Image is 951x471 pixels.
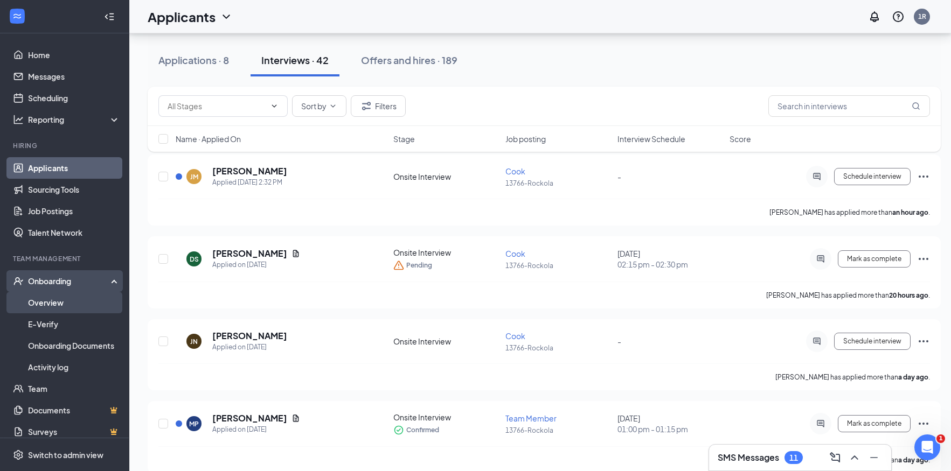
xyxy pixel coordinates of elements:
span: Sort by [301,102,327,110]
a: Team [28,378,120,399]
button: ComposeMessage [827,449,844,466]
a: Onboarding Documents [28,335,120,356]
span: Score [730,133,751,144]
div: Onsite Interview [393,171,499,182]
div: Switch to admin view [28,449,103,460]
span: Stage [393,133,415,144]
span: Confirmed [406,425,439,435]
svg: ActiveChat [810,337,823,346]
svg: Ellipses [917,335,930,348]
a: Home [28,44,120,66]
div: Onsite Interview [393,247,499,258]
div: Onsite Interview [393,336,499,347]
span: Team Member [505,413,557,423]
button: Schedule interview [834,333,911,350]
b: an hour ago [892,208,928,216]
svg: Document [291,249,300,258]
button: ChevronUp [846,449,863,466]
svg: Notifications [868,10,881,23]
input: All Stages [168,100,266,112]
a: Applicants [28,157,120,179]
span: Job posting [505,133,546,144]
svg: ChevronDown [270,102,279,110]
span: - [617,172,621,181]
a: E-Verify [28,313,120,335]
h5: [PERSON_NAME] [212,248,287,259]
div: Offers and hires · 189 [361,53,457,67]
svg: UserCheck [13,276,24,286]
div: 1R [918,12,926,21]
div: JM [190,172,198,181]
span: 01:00 pm - 01:15 pm [617,424,723,434]
a: Activity log [28,356,120,378]
span: Interview Schedule [617,133,685,144]
svg: ActiveChat [814,419,827,428]
p: [PERSON_NAME] has applied more than . [775,372,930,382]
svg: WorkstreamLogo [12,11,23,22]
p: [PERSON_NAME] has applied more than . [766,291,930,300]
p: 13766-Rockola [505,343,611,353]
button: Filter Filters [351,95,406,117]
svg: Settings [13,449,24,460]
a: Overview [28,292,120,313]
div: Applied on [DATE] [212,259,300,270]
svg: ActiveChat [810,172,823,181]
a: SurveysCrown [28,421,120,442]
h3: SMS Messages [718,452,779,463]
span: Cook [505,249,525,258]
div: Interviews · 42 [261,53,329,67]
button: Minimize [865,449,883,466]
svg: MagnifyingGlass [912,102,920,110]
div: Hiring [13,141,118,150]
iframe: Intercom live chat [914,434,940,460]
div: Applied on [DATE] [212,342,287,353]
button: Mark as complete [838,415,911,432]
div: Onsite Interview [393,412,499,423]
div: JN [190,337,198,346]
svg: Analysis [13,114,24,125]
p: 13766-Rockola [505,179,611,188]
div: Applied on [DATE] [212,424,300,435]
span: Mark as complete [847,420,901,427]
span: Cook [505,331,525,341]
svg: ChevronDown [329,102,337,110]
button: Schedule interview [834,168,911,185]
svg: Filter [360,100,373,113]
svg: Ellipses [917,252,930,265]
div: MP [189,419,199,428]
span: Pending [406,260,432,271]
p: [PERSON_NAME] has applied more than . [769,208,930,217]
svg: ChevronDown [220,10,233,23]
b: a day ago [898,373,928,381]
div: Reporting [28,114,121,125]
input: Search in interviews [768,95,930,117]
span: 02:15 pm - 02:30 pm [617,259,723,270]
b: a day ago [898,456,928,464]
svg: Warning [393,260,404,271]
svg: ActiveChat [814,255,827,263]
h5: [PERSON_NAME] [212,165,287,177]
svg: Ellipses [917,417,930,430]
svg: ComposeMessage [829,451,842,464]
svg: QuestionInfo [892,10,905,23]
span: Mark as complete [847,255,901,263]
span: Schedule interview [843,338,901,345]
a: Scheduling [28,87,120,109]
span: 1 [936,434,945,443]
button: Sort byChevronDown [292,95,346,117]
p: 13766-Rockola [505,261,611,270]
div: 11 [789,453,798,462]
div: Onboarding [28,276,111,286]
svg: ChevronUp [848,451,861,464]
h5: [PERSON_NAME] [212,330,287,342]
div: [DATE] [617,248,723,270]
span: - [617,336,621,346]
span: Schedule interview [843,173,901,180]
svg: Minimize [867,451,880,464]
a: Talent Network [28,222,120,243]
svg: CheckmarkCircle [393,425,404,435]
div: Applied [DATE] 2:32 PM [212,177,287,188]
span: Cook [505,166,525,176]
div: Team Management [13,254,118,263]
h5: [PERSON_NAME] [212,412,287,424]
